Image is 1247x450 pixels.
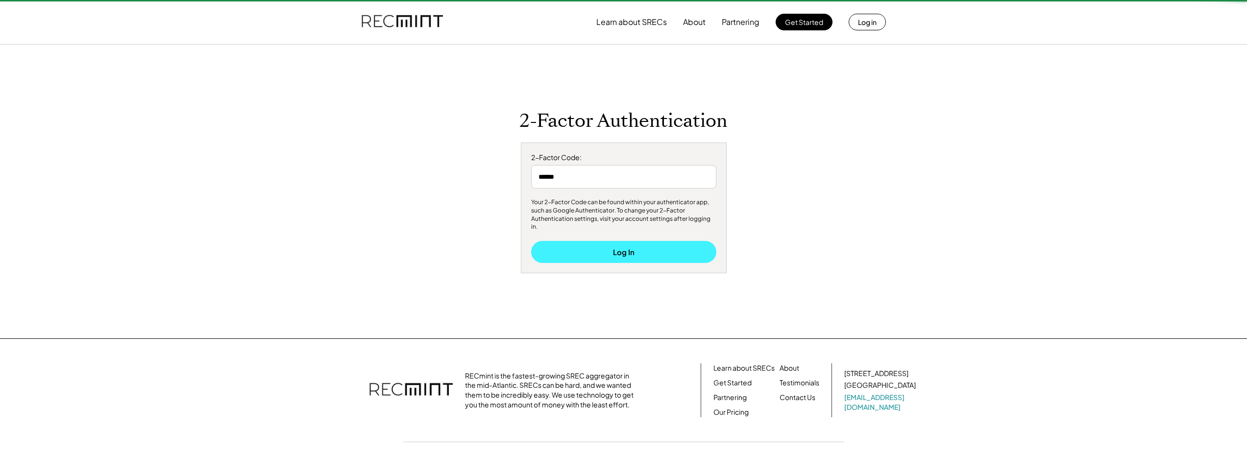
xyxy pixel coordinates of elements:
img: recmint-logotype%403x.png [369,373,453,407]
button: About [683,12,706,32]
button: Get Started [776,14,832,30]
a: Our Pricing [713,407,749,417]
a: Partnering [713,393,747,403]
h1: 2-Factor Authentication [519,110,728,133]
div: Your 2-Factor Code can be found within your authenticator app, such as Google Authenticator. To c... [531,198,716,231]
a: [EMAIL_ADDRESS][DOMAIN_NAME] [844,393,918,412]
div: RECmint is the fastest-growing SREC aggregator in the mid-Atlantic. SRECs can be hard, and we wan... [465,371,639,409]
a: Get Started [713,378,752,388]
button: Log In [531,241,716,263]
div: [STREET_ADDRESS] [844,369,908,379]
div: [GEOGRAPHIC_DATA] [844,380,916,390]
img: recmint-logotype%403x.png [362,5,443,39]
button: Partnering [722,12,759,32]
a: Contact Us [780,393,815,403]
a: Testimonials [780,378,819,388]
button: Learn about SRECs [596,12,667,32]
a: About [780,363,799,373]
a: Learn about SRECs [713,363,775,373]
div: 2-Factor Code: [531,153,716,163]
button: Log in [849,14,886,30]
